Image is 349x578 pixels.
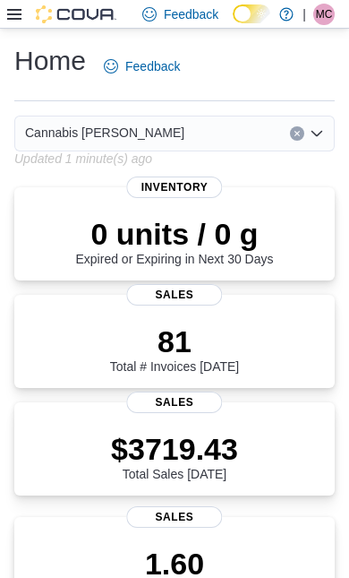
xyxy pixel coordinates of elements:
span: Dark Mode [233,23,234,24]
span: MC [316,4,333,25]
a: Feedback [97,48,187,84]
span: Sales [126,284,222,306]
span: Feedback [164,5,218,23]
span: Sales [126,506,222,528]
p: $3719.43 [111,431,238,467]
h1: Home [14,43,86,79]
span: Inventory [126,177,222,198]
p: Updated 1 minute(s) ago [14,151,152,166]
p: | [302,4,306,25]
div: Mike Cochrane [313,4,335,25]
p: 81 [110,324,239,359]
div: Total Sales [DATE] [111,431,238,481]
span: Feedback [125,57,180,75]
button: Clear input [290,126,304,141]
input: Dark Mode [233,4,270,23]
img: Cova [36,5,116,23]
p: 0 units / 0 g [76,216,274,252]
div: Expired or Expiring in Next 30 Days [76,216,274,266]
div: Total # Invoices [DATE] [110,324,239,374]
span: Sales [126,392,222,413]
button: Open list of options [310,126,324,141]
span: Cannabis [PERSON_NAME] [25,122,184,143]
